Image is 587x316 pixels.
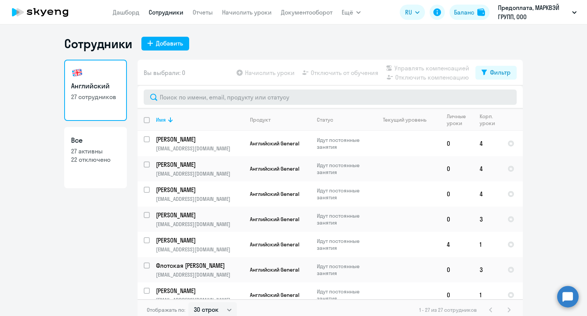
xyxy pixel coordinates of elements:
[64,60,127,121] a: Английский27 сотрудников
[64,127,127,188] a: Все27 активны22 отключено
[454,8,474,17] div: Баланс
[250,116,310,123] div: Продукт
[342,8,353,17] span: Ещё
[156,170,243,177] p: [EMAIL_ADDRESS][DOMAIN_NAME]
[317,137,369,150] p: Идут постоянные занятия
[71,155,120,164] p: 22 отключено
[222,8,272,16] a: Начислить уроки
[156,261,242,270] p: Флотская [PERSON_NAME]
[441,156,473,181] td: 0
[156,246,243,253] p: [EMAIL_ADDRESS][DOMAIN_NAME]
[317,238,369,251] p: Идут постоянные занятия
[156,145,243,152] p: [EMAIL_ADDRESS][DOMAIN_NAME]
[473,181,501,207] td: 4
[156,287,242,295] p: [PERSON_NAME]
[156,236,243,244] a: [PERSON_NAME]
[419,306,477,313] span: 1 - 27 из 27 сотрудников
[156,135,243,143] a: [PERSON_NAME]
[473,156,501,181] td: 4
[250,266,299,273] span: Английский General
[317,187,369,201] p: Идут постоянные занятия
[156,186,242,194] p: [PERSON_NAME]
[441,232,473,257] td: 4
[376,116,440,123] div: Текущий уровень
[480,113,501,127] div: Корп. уроки
[156,261,243,270] a: Флотская [PERSON_NAME]
[250,116,271,123] div: Продукт
[71,93,120,101] p: 27 сотрудников
[480,113,496,127] div: Корп. уроки
[441,131,473,156] td: 0
[113,8,139,16] a: Дашборд
[342,5,361,20] button: Ещё
[317,162,369,176] p: Идут постоянные занятия
[441,257,473,282] td: 0
[156,116,243,123] div: Имя
[64,36,132,51] h1: Сотрудники
[250,191,299,197] span: Английский General
[317,288,369,302] p: Идут постоянные занятия
[149,8,183,16] a: Сотрудники
[250,241,299,248] span: Английский General
[156,236,242,244] p: [PERSON_NAME]
[447,113,473,127] div: Личные уроки
[447,113,468,127] div: Личные уроки
[473,282,501,308] td: 1
[156,221,243,228] p: [EMAIL_ADDRESS][DOMAIN_NAME]
[156,160,243,169] a: [PERSON_NAME]
[473,207,501,232] td: 3
[156,211,243,219] a: [PERSON_NAME]
[400,5,425,20] button: RU
[156,135,242,143] p: [PERSON_NAME]
[156,271,243,278] p: [EMAIL_ADDRESS][DOMAIN_NAME]
[156,195,243,202] p: [EMAIL_ADDRESS][DOMAIN_NAME]
[71,135,120,145] h3: Все
[156,296,243,303] p: [EMAIL_ADDRESS][DOMAIN_NAME]
[156,116,166,123] div: Имя
[473,257,501,282] td: 3
[147,306,185,313] span: Отображать по:
[441,282,473,308] td: 0
[449,5,490,20] button: Балансbalance
[250,165,299,172] span: Английский General
[156,39,183,48] div: Добавить
[405,8,412,17] span: RU
[281,8,332,16] a: Документооборот
[498,3,569,21] p: Предоплата, МАРКВЭЙ ГРУПП, ООО
[71,81,120,91] h3: Английский
[441,207,473,232] td: 0
[156,287,243,295] a: [PERSON_NAME]
[473,232,501,257] td: 1
[317,116,333,123] div: Статус
[141,37,189,50] button: Добавить
[475,66,517,80] button: Фильтр
[144,68,185,77] span: Вы выбрали: 0
[317,263,369,277] p: Идут постоянные занятия
[490,68,511,77] div: Фильтр
[156,160,242,169] p: [PERSON_NAME]
[494,3,581,21] button: Предоплата, МАРКВЭЙ ГРУПП, ООО
[156,186,243,194] a: [PERSON_NAME]
[144,90,517,105] input: Поиск по имени, email, продукту или статусу
[441,181,473,207] td: 0
[477,8,485,16] img: balance
[250,216,299,223] span: Английский General
[71,147,120,155] p: 27 активны
[250,140,299,147] span: Английский General
[193,8,213,16] a: Отчеты
[383,116,426,123] div: Текущий уровень
[250,292,299,298] span: Английский General
[473,131,501,156] td: 4
[71,67,83,79] img: english
[317,212,369,226] p: Идут постоянные занятия
[156,211,242,219] p: [PERSON_NAME]
[317,116,369,123] div: Статус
